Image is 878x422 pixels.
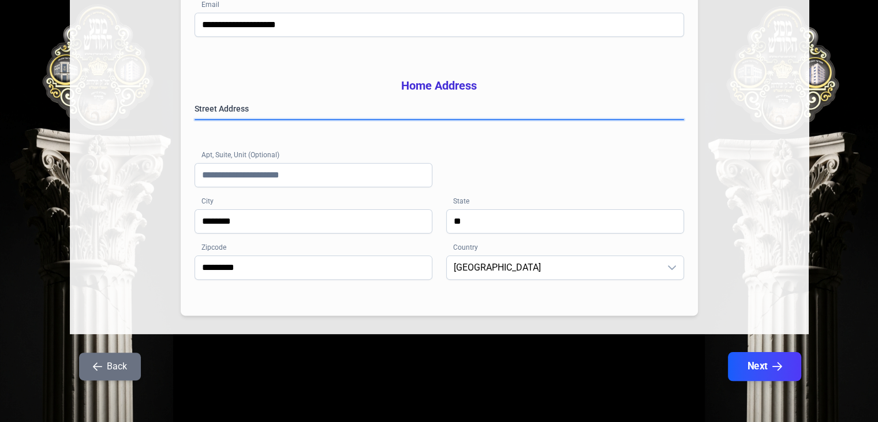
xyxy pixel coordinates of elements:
[79,353,141,380] button: Back
[195,103,684,114] label: Street Address
[195,77,684,94] h3: Home Address
[660,256,683,279] div: dropdown trigger
[727,352,801,381] button: Next
[447,256,660,279] span: United States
